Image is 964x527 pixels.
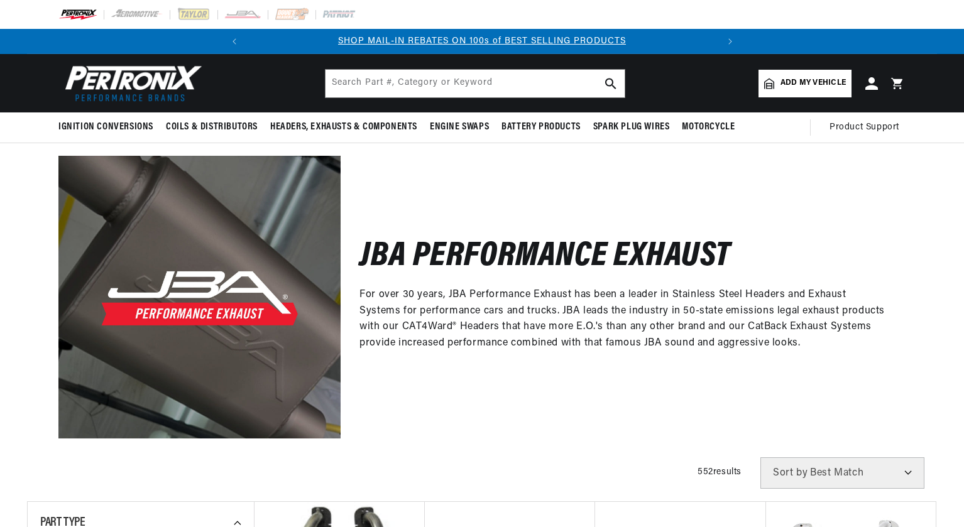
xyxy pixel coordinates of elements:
[270,121,417,134] span: Headers, Exhausts & Components
[338,36,626,46] a: SHOP MAIL-IN REBATES ON 100s of BEST SELLING PRODUCTS
[698,467,742,477] span: 552 results
[830,112,906,143] summary: Product Support
[424,112,495,142] summary: Engine Swaps
[597,70,625,97] button: search button
[587,112,676,142] summary: Spark Plug Wires
[222,29,247,54] button: Translation missing: en.sections.announcements.previous_announcement
[27,29,937,54] slideshow-component: Translation missing: en.sections.announcements.announcement_bar
[58,62,203,105] img: Pertronix
[247,35,718,48] div: 1 of 2
[264,112,424,142] summary: Headers, Exhausts & Components
[359,242,730,272] h2: JBA Performance Exhaust
[501,121,581,134] span: Battery Products
[58,156,341,438] img: JBA Performance Exhaust
[760,457,924,489] select: Sort by
[326,70,625,97] input: Search Part #, Category or Keyword
[359,287,887,351] p: For over 30 years, JBA Performance Exhaust has been a leader in Stainless Steel Headers and Exhau...
[58,112,160,142] summary: Ignition Conversions
[830,121,899,134] span: Product Support
[58,121,153,134] span: Ignition Conversions
[160,112,264,142] summary: Coils & Distributors
[166,121,258,134] span: Coils & Distributors
[718,29,743,54] button: Translation missing: en.sections.announcements.next_announcement
[676,112,741,142] summary: Motorcycle
[773,468,808,478] span: Sort by
[495,112,587,142] summary: Battery Products
[781,77,846,89] span: Add my vehicle
[682,121,735,134] span: Motorcycle
[593,121,670,134] span: Spark Plug Wires
[759,70,852,97] a: Add my vehicle
[430,121,489,134] span: Engine Swaps
[247,35,718,48] div: Announcement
